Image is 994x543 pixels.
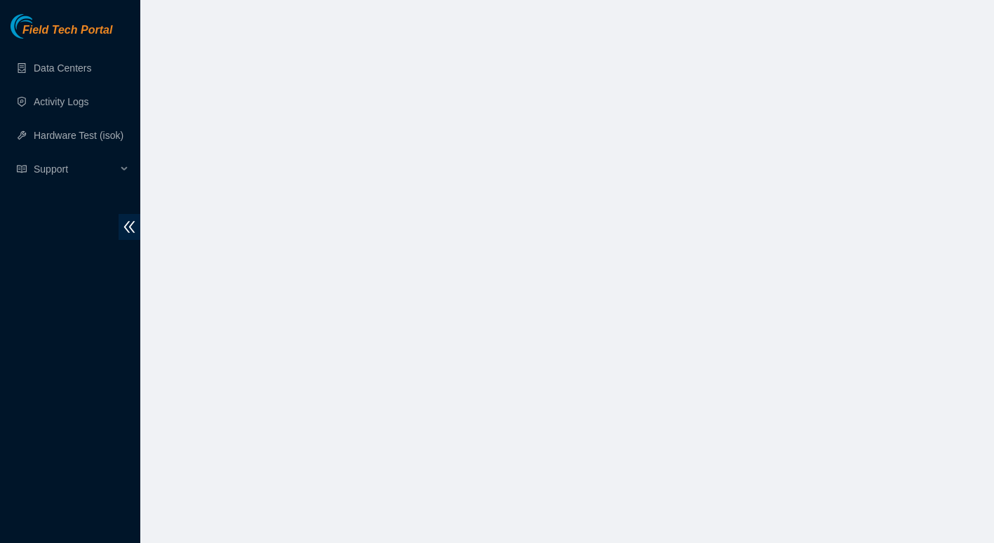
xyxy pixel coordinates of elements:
a: Data Centers [34,62,91,74]
a: Akamai TechnologiesField Tech Portal [11,25,112,43]
span: read [17,164,27,174]
a: Hardware Test (isok) [34,130,123,141]
a: Activity Logs [34,96,89,107]
span: Support [34,155,116,183]
img: Akamai Technologies [11,14,71,39]
span: double-left [119,214,140,240]
span: Field Tech Portal [22,24,112,37]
